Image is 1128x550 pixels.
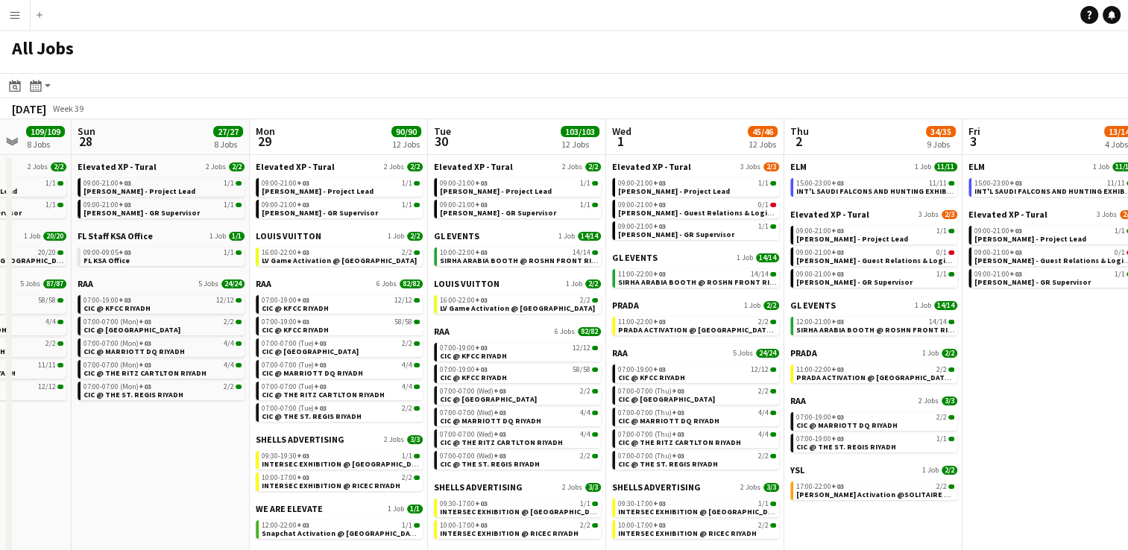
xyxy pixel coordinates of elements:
a: 09:00-21:00+031/1[PERSON_NAME] - Project Lead [84,178,242,195]
a: 09:00-21:00+030/1[PERSON_NAME] - Guest Relations & Logistics Manager [618,200,776,217]
span: CIC @ KFCC RIYADH [262,303,329,313]
span: 07:00-19:00 [618,366,666,373]
span: PRADA [790,347,817,358]
span: +03 [831,226,844,236]
a: FL Staff KSA Office1 Job1/1 [78,230,245,241]
a: 09:00-09:05+031/1FL KSA Office [84,247,242,265]
div: Elevated XP - Tural2 Jobs2/209:00-21:00+031/1[PERSON_NAME] - Project Lead09:00-21:00+031/1[PERSON... [256,161,423,230]
span: +03 [297,317,309,326]
a: 09:00-21:00+031/1[PERSON_NAME] - Project Lead [440,178,598,195]
span: LOUIS VUITTON [434,278,500,289]
a: 11:00-22:00+032/2PRADA ACTIVATION @ [GEOGRAPHIC_DATA] - [GEOGRAPHIC_DATA] [618,317,776,334]
span: 2/2 [585,162,601,171]
span: RAA [256,278,271,289]
span: 09:00-21:00 [84,180,131,187]
span: GL EVENTS [434,230,479,241]
a: PRADA1 Job2/2 [612,300,779,311]
a: Elevated XP - Tural2 Jobs2/2 [256,161,423,172]
a: Elevated XP - Tural2 Jobs2/2 [78,161,245,172]
span: 1/1 [224,249,234,256]
span: Elevated XP - Tural [612,161,691,172]
span: 16:00-22:00 [440,297,488,304]
span: 1/1 [45,180,56,187]
span: +03 [1009,178,1022,188]
span: LV Game Activation @ Kingdom Centre [262,256,417,265]
span: 12/12 [394,297,412,304]
span: GL EVENTS [790,300,836,311]
div: GL EVENTS1 Job14/1411:00-22:00+0314/14SIRHA ARABIA BOOTH @ ROSHN FRONT RIYADH [612,252,779,300]
span: 1/1 [402,180,412,187]
span: 1/1 [229,232,245,241]
span: +03 [314,360,327,370]
span: CIC @ KFCC RIYADH [440,373,507,382]
div: LOUIS VUITTON1 Job2/216:00-22:00+032/2LV Game Activation @ [GEOGRAPHIC_DATA] [256,230,423,278]
a: 09:00-21:00+031/1[PERSON_NAME] - Project Lead [262,178,420,195]
span: 09:00-21:00 [262,201,309,209]
a: 07:00-07:00 (Tue)+032/2CIC @ [GEOGRAPHIC_DATA] [262,338,420,355]
span: 14/14 [751,271,769,278]
span: +03 [653,200,666,209]
span: 2/2 [224,318,234,326]
span: 82/82 [400,279,423,288]
span: PRADA ACTIVATION @ KINGDOM CENTRE - RIYADH [796,373,1033,382]
a: PRADA1 Job2/2 [790,347,957,358]
span: 1/1 [936,271,947,278]
span: 24/24 [221,279,245,288]
div: LOUIS VUITTON1 Job2/216:00-22:00+032/2LV Game Activation @ [GEOGRAPHIC_DATA] [434,278,601,326]
span: Sevda Aliyeva - Guest Relations & Logistics Manager [796,256,996,265]
div: GL EVENTS1 Job14/1412:00-21:00+0314/14SIRHA ARABIA BOOTH @ ROSHN FRONT RIYADH [790,300,957,347]
span: 2/2 [45,340,56,347]
a: 09:00-21:00+031/1[PERSON_NAME] - GR Supervisor [440,200,598,217]
span: +03 [831,317,844,326]
a: LOUIS VUITTON1 Job2/2 [256,230,423,241]
span: 12/12 [751,366,769,373]
span: 11/11 [38,361,56,369]
a: 07:00-19:00+0312/12CIC @ KFCC RIYADH [618,364,776,382]
span: +03 [139,338,151,348]
span: 2 Jobs [206,162,226,171]
span: CIC @ KFCC RIYADH [618,373,685,382]
span: 2/2 [585,279,601,288]
span: Elevated XP - Tural [434,161,513,172]
span: Aysel Ahmadova - Project Lead [974,234,1086,244]
span: 1/1 [580,201,590,209]
span: 14/14 [578,232,601,241]
span: 1 Job [922,349,939,358]
span: CIC @ FOUR SEASONS HOTEL RIYADH [262,347,359,356]
span: +03 [653,364,666,374]
span: 6 Jobs [376,279,397,288]
span: 11:00-22:00 [618,318,666,326]
span: +03 [119,200,131,209]
span: +03 [475,200,488,209]
div: Elevated XP - Tural2 Jobs2/209:00-21:00+031/1[PERSON_NAME] - Project Lead09:00-21:00+031/1[PERSON... [434,161,601,230]
span: 09:00-21:00 [618,223,666,230]
span: CIC @ MARRIOTT DQ RIYADH [84,347,185,356]
span: 16:00-22:00 [262,249,309,256]
span: 4/4 [45,318,56,326]
a: 11:00-22:00+032/2PRADA ACTIVATION @ [GEOGRAPHIC_DATA] - [GEOGRAPHIC_DATA] [796,364,954,382]
div: GL EVENTS1 Job14/1410:00-22:00+0314/14SIRHA ARABIA BOOTH @ ROSHN FRONT RIYADH [434,230,601,278]
a: RAA5 Jobs24/24 [612,347,779,358]
span: +03 [1009,247,1022,257]
a: 09:00-21:00+031/1[PERSON_NAME] - Project Lead [796,226,954,243]
a: 16:00-22:00+032/2LV Game Activation @ [GEOGRAPHIC_DATA] [262,247,420,265]
span: +03 [139,382,151,391]
span: 09:00-21:00 [974,227,1022,235]
span: 0/1 [758,201,769,209]
span: +03 [653,317,666,326]
div: FL Staff KSA Office1 Job1/109:00-09:05+031/1FL KSA Office [78,230,245,278]
span: 1 Job [209,232,226,241]
span: 58/58 [394,318,412,326]
span: Aysel Ahmadova - Project Lead [84,186,195,196]
span: 2 Jobs [562,162,582,171]
span: 1/1 [758,223,769,230]
span: PRADA [612,300,639,311]
a: 07:00-19:00+0358/58CIC @ KFCC RIYADH [440,364,598,382]
a: 07:00-07:00 (Mon)+034/4CIC @ THE RITZ CARTLTON RIYADH [84,360,242,377]
span: +03 [653,221,666,231]
span: Elevated XP - Tural [790,209,869,220]
span: +03 [119,247,131,257]
div: Elevated XP - Tural3 Jobs2/309:00-21:00+031/1[PERSON_NAME] - Project Lead09:00-21:00+030/1[PERSON... [790,209,957,300]
span: +03 [475,295,488,305]
span: 11/11 [934,162,957,171]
